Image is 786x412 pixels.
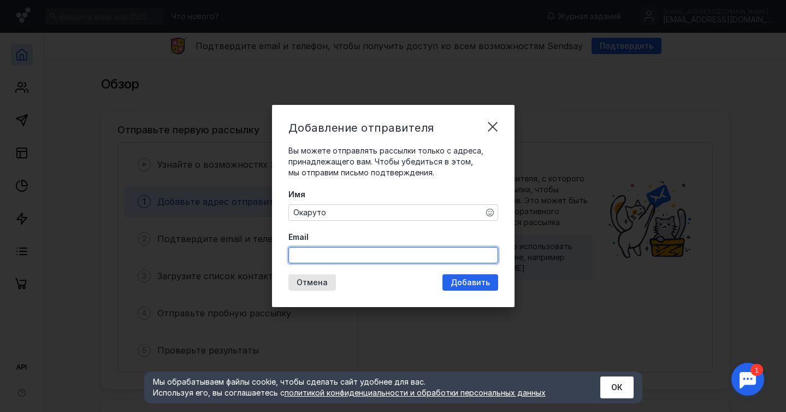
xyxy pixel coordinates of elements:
span: Добавить [451,278,490,287]
button: ОК [600,376,634,398]
div: Мы обрабатываем файлы cookie, чтобы сделать сайт удобнее для вас. Используя его, вы соглашаетесь c [153,376,574,398]
span: Отмена [297,278,328,287]
span: Email [288,232,309,243]
button: Добавить [442,274,498,291]
span: Вы можете отправлять рассылки только с адреса, принадлежащего вам. Чтобы убедиться в этом, мы отп... [288,146,483,177]
a: политикой конфиденциальности и обработки персональных данных [285,388,546,397]
span: Имя [288,189,305,200]
button: Отмена [288,274,336,291]
div: 1 [25,7,37,19]
textarea: Окаруто [289,205,498,220]
span: Добавление отправителя [288,121,434,134]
